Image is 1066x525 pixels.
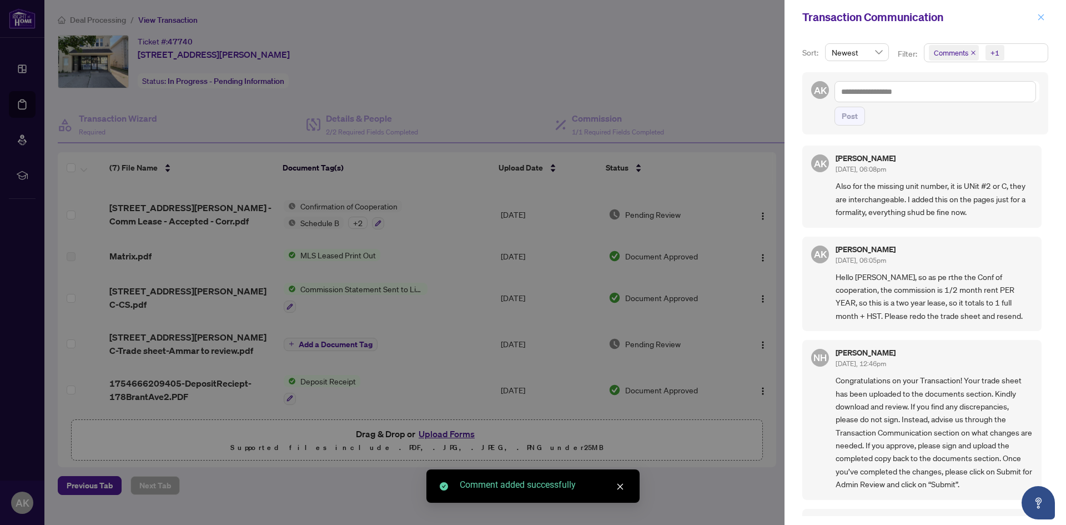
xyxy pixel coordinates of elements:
[836,179,1033,218] span: Also for the missing unit number, it is UNit #2 or C, they are interchangeable. I added this on t...
[616,483,624,491] span: close
[1037,13,1045,21] span: close
[440,482,448,491] span: check-circle
[460,478,626,492] div: Comment added successfully
[934,47,968,58] span: Comments
[834,107,865,126] button: Post
[929,45,979,61] span: Comments
[832,44,882,61] span: Newest
[898,48,919,60] p: Filter:
[836,359,886,368] span: [DATE], 12:46pm
[971,50,976,56] span: close
[813,247,827,262] span: AK
[813,351,827,365] span: NH
[836,349,896,357] h5: [PERSON_NAME]
[1022,486,1055,519] button: Open asap
[802,47,821,59] p: Sort:
[813,156,827,171] span: AK
[614,481,626,493] a: Close
[836,374,1033,491] span: Congratulations on your Transaction! Your trade sheet has been uploaded to the documents section....
[990,47,999,58] div: +1
[813,83,827,98] span: AK
[836,165,886,173] span: [DATE], 06:08pm
[836,246,896,253] h5: [PERSON_NAME]
[836,154,896,162] h5: [PERSON_NAME]
[836,256,886,264] span: [DATE], 06:05pm
[802,9,1034,26] div: Transaction Communication
[836,271,1033,323] span: Hello [PERSON_NAME], so as pe rthe the Conf of cooperation, the commission is 1/2 month rent PER ...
